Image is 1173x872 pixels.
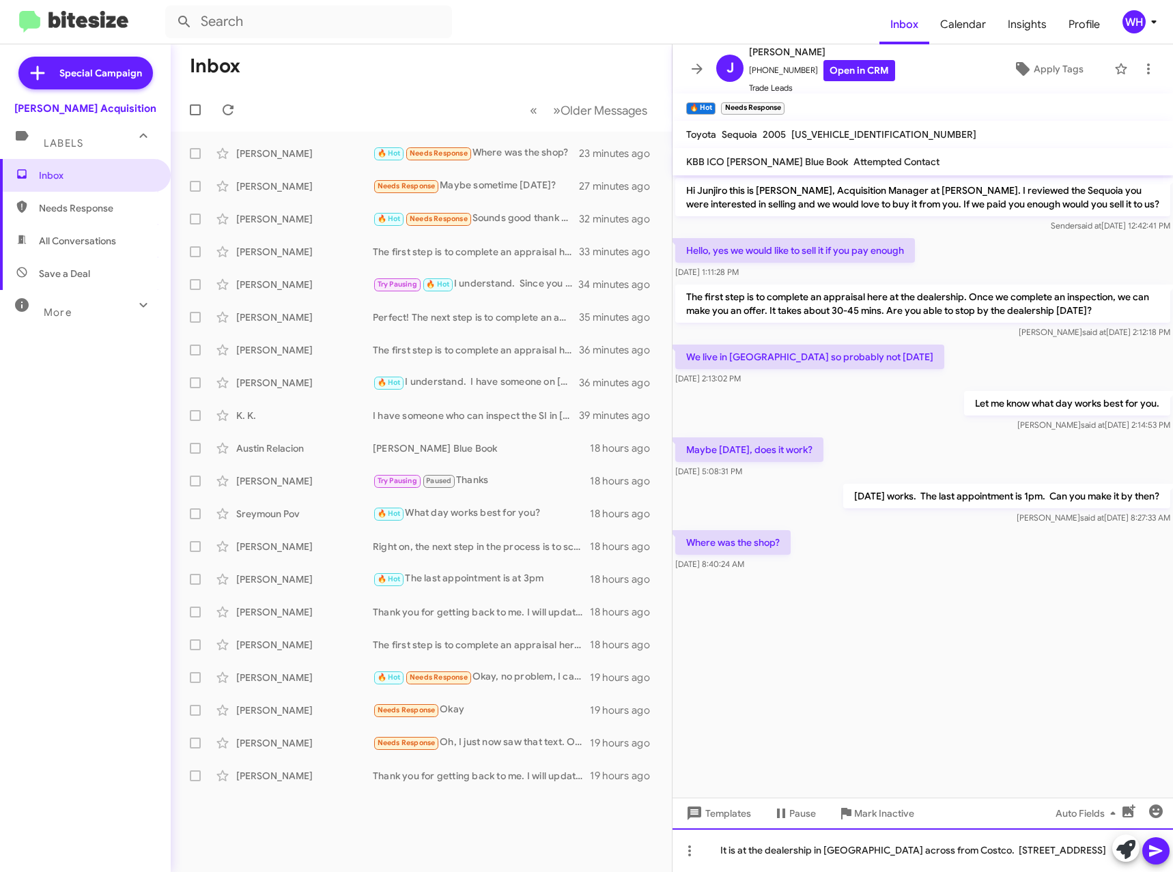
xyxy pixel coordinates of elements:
[763,128,786,141] span: 2005
[236,671,373,684] div: [PERSON_NAME]
[590,638,661,652] div: 18 hours ago
[373,310,579,324] div: Perfect! The next step is to complete an appraisal. Once complete, we can make you an offer. Are ...
[522,96,655,124] nav: Page navigation example
[236,310,373,324] div: [PERSON_NAME]
[590,540,661,553] div: 18 hours ago
[762,801,827,826] button: Pause
[373,638,590,652] div: The first step is to complete an appraisal here at the dealership. Once we complete an inspection...
[236,179,373,193] div: [PERSON_NAME]
[590,703,661,717] div: 19 hours ago
[675,238,915,263] p: Hello, yes we would like to sell it if you pay enough
[426,280,449,289] span: 🔥 Hot
[673,828,1173,872] div: It is at the dealership in [GEOGRAPHIC_DATA] across from Costco. [STREET_ADDRESS]
[236,703,373,717] div: [PERSON_NAME]
[44,137,83,149] span: Labels
[590,671,661,684] div: 19 hours ago
[236,507,373,521] div: Sreymoun Pov
[749,81,895,95] span: Trade Leads
[373,145,579,161] div: Where was the shop?
[373,735,590,751] div: Oh, I just now saw that text. Ok, let me know. [GEOGRAPHIC_DATA]
[590,605,661,619] div: 18 hours ago
[378,706,436,714] span: Needs Response
[843,484,1170,508] p: [DATE] works. The last appointment is 1pm. Can you make it by then?
[373,276,579,292] div: I understand. Since you are looking to trade, I have asked [PERSON_NAME] from the Sales Departmen...
[1045,801,1132,826] button: Auto Fields
[378,738,436,747] span: Needs Response
[997,5,1058,44] a: Insights
[853,156,939,168] span: Attempted Contact
[378,673,401,682] span: 🔥 Hot
[1080,512,1104,523] span: said at
[929,5,997,44] a: Calendar
[373,245,579,259] div: The first step is to complete an appraisal here at the dealership. Once we complete an inspection...
[373,375,579,390] div: I understand. I have someone on [GEOGRAPHIC_DATA] that can take a look at it. Are you able to dri...
[989,57,1107,81] button: Apply Tags
[791,128,976,141] span: [US_VEHICLE_IDENTIFICATION_NUMBER]
[236,376,373,390] div: [PERSON_NAME]
[236,343,373,357] div: [PERSON_NAME]
[964,391,1170,416] p: Let me know what day works best for you.
[675,267,739,277] span: [DATE] 1:11:28 PM
[236,245,373,259] div: [PERSON_NAME]
[378,509,401,518] span: 🔥 Hot
[373,540,590,553] div: Right on, the next step in the process is to schedule an appointment so I can appraise your vehic...
[686,128,716,141] span: Toyota
[675,559,744,569] span: [DATE] 8:40:24 AM
[1122,10,1146,33] div: WH
[675,345,944,369] p: We live in [GEOGRAPHIC_DATA] so probably not [DATE]
[39,201,155,215] span: Needs Response
[373,441,590,455] div: [PERSON_NAME] Blue Book
[1034,57,1084,81] span: Apply Tags
[579,278,661,291] div: 34 minutes ago
[579,147,661,160] div: 23 minutes ago
[686,156,848,168] span: KBB ICO [PERSON_NAME] Blue Book
[373,343,579,357] div: The first step is to complete an appraisal here at the dealership. Once we complete an inspection...
[378,280,417,289] span: Try Pausing
[1111,10,1158,33] button: WH
[373,409,579,422] div: I have someone who can inspect the SI in [GEOGRAPHIC_DATA]. What would be the best day to stop by?
[373,571,590,587] div: The last appointment is at 3pm
[726,57,734,79] span: J
[1058,5,1111,44] a: Profile
[675,285,1170,323] p: The first step is to complete an appraisal here at the dealership. Once we complete an inspection...
[545,96,655,124] button: Next
[236,441,373,455] div: Austin Relacion
[749,60,895,81] span: [PHONE_NUMBER]
[1082,327,1106,337] span: said at
[721,102,784,115] small: Needs Response
[373,669,590,685] div: Okay, no problem, I can swing by in a little while with the Jeep
[675,373,741,383] span: [DATE] 2:13:02 PM
[675,178,1170,216] p: Hi Junjiro this is [PERSON_NAME], Acquisition Manager at [PERSON_NAME]. I reviewed the Sequoia yo...
[522,96,546,124] button: Previous
[749,44,895,60] span: [PERSON_NAME]
[579,409,661,422] div: 39 minutes ago
[236,540,373,553] div: [PERSON_NAME]
[579,212,661,226] div: 32 minutes ago
[373,211,579,227] div: Sounds good thank you [PERSON_NAME]
[590,474,661,488] div: 18 hours ago
[579,179,661,193] div: 27 minutes ago
[410,214,468,223] span: Needs Response
[590,769,661,783] div: 19 hours ago
[590,441,661,455] div: 18 hours ago
[675,466,742,476] span: [DATE] 5:08:31 PM
[561,103,647,118] span: Older Messages
[236,638,373,652] div: [PERSON_NAME]
[675,437,823,462] p: Maybe [DATE], does it work?
[827,801,925,826] button: Mark Inactive
[44,306,72,319] span: More
[236,278,373,291] div: [PERSON_NAME]
[373,473,590,489] div: Thanks
[426,476,451,485] span: Paused
[190,55,240,77] h1: Inbox
[854,801,914,826] span: Mark Inactive
[378,575,401,583] span: 🔥 Hot
[722,128,757,141] span: Sequoia
[1081,420,1105,430] span: said at
[373,506,590,521] div: What day works best for you?
[165,5,452,38] input: Search
[579,376,661,390] div: 36 minutes ago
